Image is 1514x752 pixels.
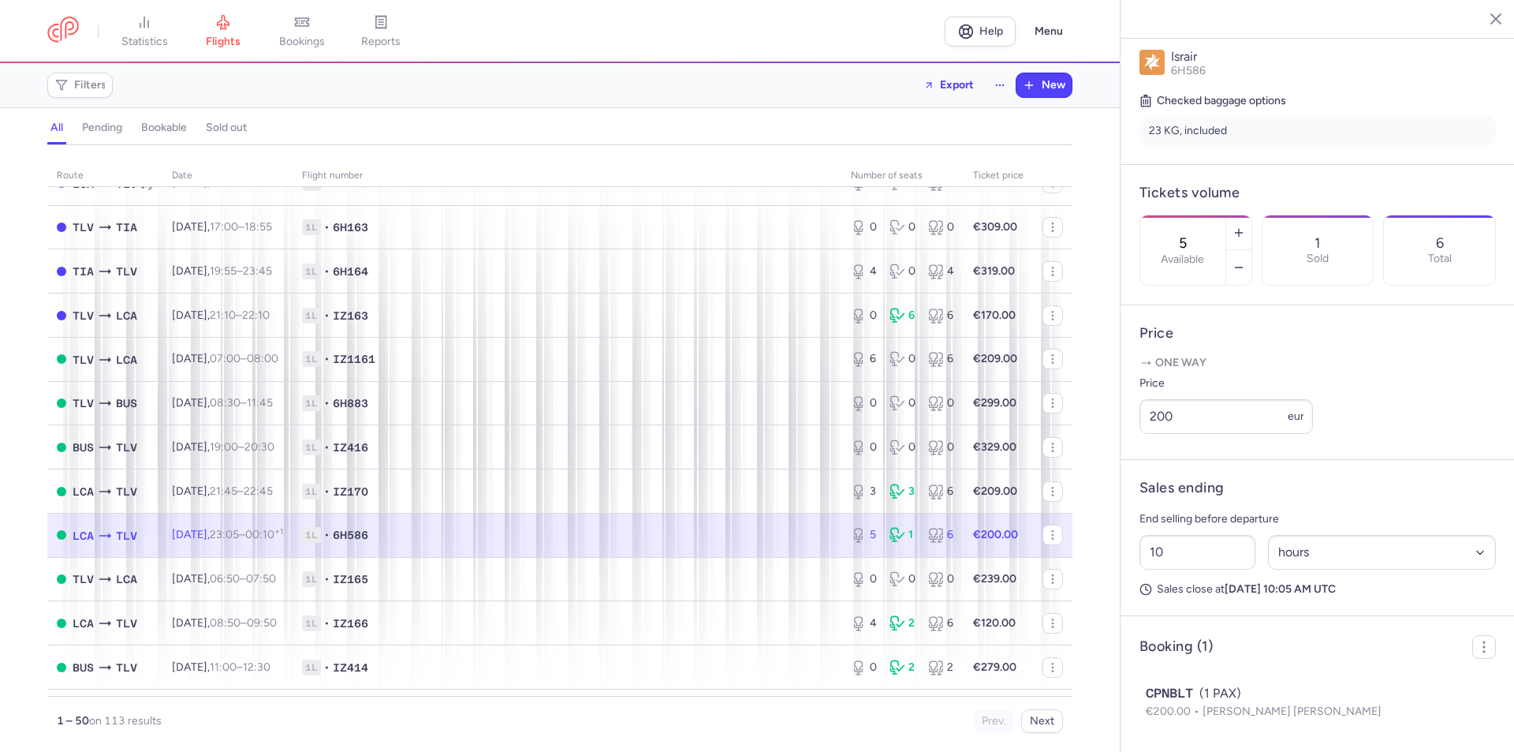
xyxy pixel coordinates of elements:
span: 1L [302,615,321,631]
span: 1L [302,351,321,367]
span: TLV [116,527,137,544]
div: 0 [851,440,877,455]
span: 1L [302,660,321,675]
span: [PERSON_NAME] [PERSON_NAME] [1203,705,1382,718]
h4: Tickets volume [1139,184,1496,202]
span: eur [1288,410,1304,423]
span: IZ163 [333,308,368,324]
h4: all [50,121,63,135]
th: number of seats [841,164,964,188]
span: statistics [121,35,168,49]
div: 4 [851,615,877,631]
a: statistics [105,14,184,49]
strong: €200.00 [973,528,1018,541]
span: LCA [116,571,137,588]
a: CitizenPlane red outlined logo [47,17,79,46]
span: [DATE], [172,220,272,234]
div: 0 [928,219,954,235]
span: 1L [302,395,321,411]
h4: bookable [141,121,187,135]
strong: €279.00 [973,660,1016,674]
span: • [324,527,330,543]
div: 0 [889,264,915,279]
time: 22:10 [242,309,270,322]
time: 21:10 [210,309,236,322]
span: BUS [73,439,94,456]
span: Export [940,79,974,91]
time: 09:50 [247,616,277,630]
span: TLV [73,307,94,324]
p: Israir [1171,50,1496,64]
h4: Booking (1) [1139,638,1213,656]
time: 06:50 [210,572,240,586]
h5: Checked baggage options [1139,92,1496,110]
span: 6H163 [333,219,368,235]
span: IZ165 [333,571,368,587]
span: 1L [302,440,321,455]
strong: [DATE] 10:05 AM UTC [1225,582,1336,596]
span: [DATE], [172,484,273,498]
h4: Price [1139,324,1496,342]
h4: sold out [206,121,247,135]
time: 07:00 [210,352,241,365]
time: 21:45 [210,484,237,498]
span: on 113 results [89,714,162,728]
span: – [210,528,283,541]
time: 07:50 [246,572,276,586]
span: – [210,396,273,410]
span: TIA [73,263,94,280]
span: • [324,484,330,499]
span: IZ416 [333,440,368,455]
div: 4 [851,264,877,279]
div: 6 [889,308,915,324]
span: Filters [74,79,106,92]
a: flights [184,14,263,49]
span: 6H586 [333,527,368,543]
span: [DATE], [172,528,283,541]
span: [DATE], [172,616,277,630]
p: End selling before departure [1139,510,1496,529]
p: 6 [1436,235,1444,251]
div: 0 [851,571,877,587]
button: Next [1021,709,1063,733]
div: 6 [928,484,954,499]
span: TLV [73,571,94,588]
span: 6H164 [333,264,368,279]
span: – [210,660,270,674]
span: • [324,351,330,367]
span: TLV [73,395,94,412]
span: TLV [116,483,137,500]
div: 1 [889,527,915,543]
span: [DATE], [172,396,273,410]
time: 23:05 [210,528,239,541]
span: • [324,615,330,631]
button: Menu [1025,17,1072,47]
strong: €239.00 [973,572,1016,586]
span: 1L [302,308,321,324]
button: Prev. [973,709,1015,733]
div: 2 [889,615,915,631]
span: – [210,440,274,454]
span: flights [206,35,241,49]
span: LCA [116,351,137,369]
th: Flight number [293,164,841,188]
div: (1 PAX) [1146,684,1490,703]
span: 1L [302,264,321,279]
time: 20:30 [244,440,274,454]
div: 0 [928,440,954,455]
span: – [210,352,278,365]
time: 11:00 [210,660,237,674]
div: 0 [889,351,915,367]
span: 1L [302,571,321,587]
time: 08:50 [210,616,241,630]
div: 0 [928,571,954,587]
span: TIA [116,219,137,236]
div: 6 [851,351,877,367]
span: TLV [73,351,94,369]
span: [DATE], [172,440,274,454]
div: 4 [928,264,954,279]
time: 11:45 [247,396,273,410]
button: Filters [48,73,112,97]
time: 22:45 [244,484,273,498]
strong: 1 – 50 [57,714,89,728]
